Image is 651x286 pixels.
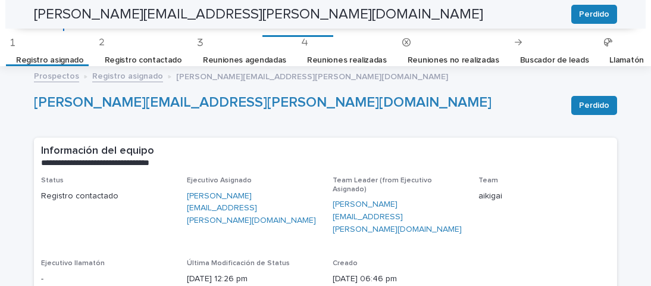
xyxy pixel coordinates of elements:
h2: Información del equipo [41,145,154,158]
p: aikigai [478,190,610,203]
span: Ejecutivo llamatón [41,260,105,267]
a: Reuniones realizadas [307,46,387,74]
span: Creado [333,260,358,267]
a: Registro asignado [92,69,163,82]
a: [PERSON_NAME][EMAIL_ADDRESS][PERSON_NAME][DOMAIN_NAME] [34,95,492,110]
span: Status [41,177,64,184]
p: - [41,273,173,285]
span: Team Leader (from Ejecutivo Asignado) [333,177,432,192]
a: Registro contactado [105,46,182,74]
span: Ejecutivo Asignado [187,177,252,184]
a: Llamatón [609,46,644,74]
a: Prospectos [34,69,79,82]
button: Perdido [571,96,617,115]
a: Registro asignado [16,46,84,74]
a: [PERSON_NAME][EMAIL_ADDRESS][PERSON_NAME][DOMAIN_NAME] [187,190,318,227]
span: Última Modificación de Status [187,260,290,267]
p: Registro contactado [41,190,173,203]
p: [DATE] 06:46 pm [333,273,464,285]
a: Reuniones no realizadas [408,46,499,74]
span: Perdido [579,100,609,111]
p: [DATE] 12:26 pm [187,273,318,285]
a: Buscador de leads [520,46,589,74]
p: [PERSON_NAME][EMAIL_ADDRESS][PERSON_NAME][DOMAIN_NAME] [176,69,448,82]
span: Team [478,177,498,184]
a: Reuniones agendadas [203,46,286,74]
a: [PERSON_NAME][EMAIL_ADDRESS][PERSON_NAME][DOMAIN_NAME] [333,198,464,235]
